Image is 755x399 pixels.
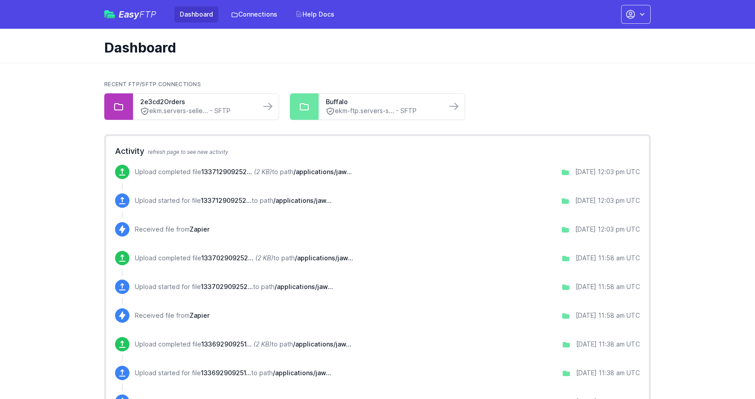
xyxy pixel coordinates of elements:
[201,369,251,377] span: 1336929092519_2025-09-29_c9941e71cb379c345bdb1ddf6be7cf1d.xml
[148,149,228,155] span: refresh page to see new activity
[190,311,209,319] span: Zapier
[139,9,156,20] span: FTP
[135,196,332,205] p: Upload started for file to path
[201,197,252,204] span: 1337129092527_2025-09-29_7e7d1187eb4c901469072db8b55dd8be.xml
[135,340,351,349] p: Upload completed file to path
[135,167,352,176] p: Upload completed file to path
[135,225,209,234] p: Received file from
[326,97,439,106] a: Buffalo
[135,282,333,291] p: Upload started for file to path
[140,106,253,116] a: ekm.servers-selle... - SFTP
[576,368,640,377] div: [DATE] 11:38 am UTC
[575,167,640,176] div: [DATE] 12:03 pm UTC
[254,168,272,175] i: (2 KB)
[576,340,640,349] div: [DATE] 11:38 am UTC
[576,311,640,320] div: [DATE] 11:58 am UTC
[576,254,640,263] div: [DATE] 11:58 am UTC
[273,197,332,204] span: /applications/jawkvfcjkj/private_html/buffalo/orders
[575,225,640,234] div: [DATE] 12:03 pm UTC
[135,311,209,320] p: Received file from
[174,6,218,22] a: Dashboard
[226,6,283,22] a: Connections
[290,6,340,22] a: Help Docs
[201,168,252,175] span: 1337129092527_2025-09-29_7e7d1187eb4c901469072db8b55dd8be.xml
[104,81,651,88] h2: Recent FTP/SFTP Connections
[119,10,156,19] span: Easy
[253,340,271,348] i: (2 KB)
[326,106,439,116] a: ekm-ftp.servers-s... - SFTP
[104,10,156,19] a: EasyFTP
[135,254,353,263] p: Upload completed file to path
[255,254,273,262] i: (2 KB)
[293,340,351,348] span: /applications/jawkvfcjkj/private_html/buffalo/orders
[295,254,353,262] span: /applications/jawkvfcjkj/private_html/buffalo/orders
[201,254,253,262] span: 1337029092520_2025-09-29_83cd15d8635988d88dd608bba36bbed8.xml
[104,39,644,56] h1: Dashboard
[273,369,331,377] span: /applications/jawkvfcjkj/private_html/buffalo/orders
[140,97,253,106] a: 2e3cd2Orders
[275,283,333,290] span: /applications/jawkvfcjkj/private_html/buffalo/orders
[115,145,640,158] h2: Activity
[575,196,640,205] div: [DATE] 12:03 pm UTC
[293,168,352,175] span: /applications/jawkvfcjkj/private_html/buffalo/orders
[190,225,209,233] span: Zapier
[201,340,252,348] span: 1336929092519_2025-09-29_c9941e71cb379c345bdb1ddf6be7cf1d.xml
[201,283,253,290] span: 1337029092520_2025-09-29_83cd15d8635988d88dd608bba36bbed8.xml
[104,10,115,18] img: easyftp_logo.png
[576,282,640,291] div: [DATE] 11:58 am UTC
[135,368,331,377] p: Upload started for file to path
